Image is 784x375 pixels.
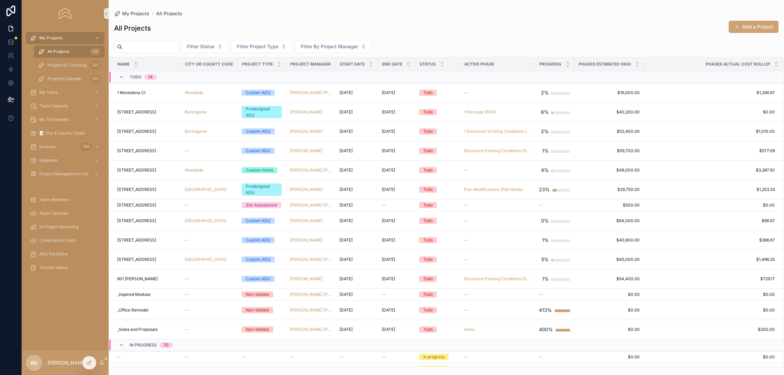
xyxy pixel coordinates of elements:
a: Custom ADU [242,237,282,243]
span: -- [464,237,468,243]
a: Plan Modifications (Plan Mods) [464,187,531,192]
span: 1 Montelena Ct [117,90,146,95]
span: -- [464,218,468,224]
span: $0.00 [644,202,775,208]
span: $500.00 [578,202,640,208]
span: Project Management Hub [39,171,89,177]
a: [DATE] [339,237,374,243]
span: [STREET_ADDRESS] [117,148,156,154]
span: [DATE] [382,187,395,192]
span: Filter By Project Manager [301,43,358,50]
a: [DATE] [382,218,411,224]
span: [PERSON_NAME] [290,109,323,115]
span: [DATE] [339,237,353,243]
a: 1% [539,144,570,158]
a: 1 Document Existing Conditions (DEC) [464,129,531,134]
a: Todo [419,276,456,282]
a: $1,496.25 [644,257,775,262]
div: Todo [423,109,433,115]
span: $59,700.00 [578,148,640,154]
span: My Projects [122,10,149,17]
span: [DATE] [339,187,353,192]
a: Custom ADU [242,128,282,135]
a: Todo [419,90,456,96]
a: Todo [419,202,456,208]
a: [PERSON_NAME] [PERSON_NAME] [290,202,331,208]
a: Todo [419,109,456,115]
span: Team Calendar [39,211,69,216]
div: 4% [541,163,549,177]
a: $48,000.00 [578,167,640,173]
a: [STREET_ADDRESS] [117,202,176,208]
div: 2% [541,86,549,100]
a: [PERSON_NAME] [PERSON_NAME] [290,257,331,262]
a: Todo [419,218,456,224]
span: [STREET_ADDRESS] [117,129,156,134]
a: Project GC Tracking125 [34,59,105,71]
a: -- [539,202,570,208]
a: [PERSON_NAME] [290,218,323,224]
span: [DATE] [339,218,353,224]
a: [DATE] [382,167,411,173]
div: 5% [541,253,549,266]
a: [DATE] [339,257,374,262]
a: [DATE] [339,167,374,173]
a: [DATE] [382,129,411,134]
button: Select Button [231,40,292,53]
span: -- [464,90,468,95]
a: [PERSON_NAME] [290,148,323,154]
a: [STREET_ADDRESS] [117,237,176,243]
span: [DATE] [339,202,353,208]
a: Todo [419,186,456,193]
span: My Tasks [39,90,58,95]
a: $1,253.33 [644,187,775,192]
a: [DATE] [339,129,374,134]
span: $66.67 [644,218,775,224]
a: $0.00 [644,109,775,115]
a: 2% [539,125,570,138]
span: [STREET_ADDRESS] [117,167,156,173]
span: [DATE] [339,129,353,134]
a: Todo [419,148,456,154]
a: Burlingame [185,129,207,134]
a: [PERSON_NAME] [PERSON_NAME] [290,90,331,95]
span: [STREET_ADDRESS] [117,257,156,262]
button: Select Button [295,40,372,53]
a: [PERSON_NAME] [290,237,331,243]
span: [DATE] [382,257,395,262]
span: -- [464,167,468,173]
span: Burlingame [185,109,207,115]
span: Woodside [185,90,203,95]
span: Todo [130,74,142,80]
a: [GEOGRAPHIC_DATA] [185,218,226,224]
a: [PERSON_NAME] [290,129,323,134]
a: IA Project Marketing [26,221,105,233]
span: Team Capacity [39,103,69,109]
div: Todo [423,202,433,208]
a: $1,010.00 [644,129,775,134]
span: [DATE] [339,257,353,262]
span: [PERSON_NAME] [290,237,323,243]
a: $64,000.00 [578,218,640,224]
a: $45,000.00 [578,257,640,262]
div: 1% [542,233,549,247]
a: Burlingame [185,129,234,134]
div: Todo [423,167,433,173]
a: My Tasks [26,86,105,99]
span: [DATE] [382,109,395,115]
a: All Projects [156,10,182,17]
span: [STREET_ADDRESS] [117,237,156,243]
span: [PERSON_NAME] [PERSON_NAME] [290,167,331,173]
span: $386.67 [644,237,775,243]
a: -- [185,148,234,154]
a: Invoices785 [26,141,105,153]
a: Custom ADU [242,90,282,96]
span: -- [185,237,189,243]
a: Todo [419,167,456,173]
a: 1 Package (PKG) [464,109,496,115]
